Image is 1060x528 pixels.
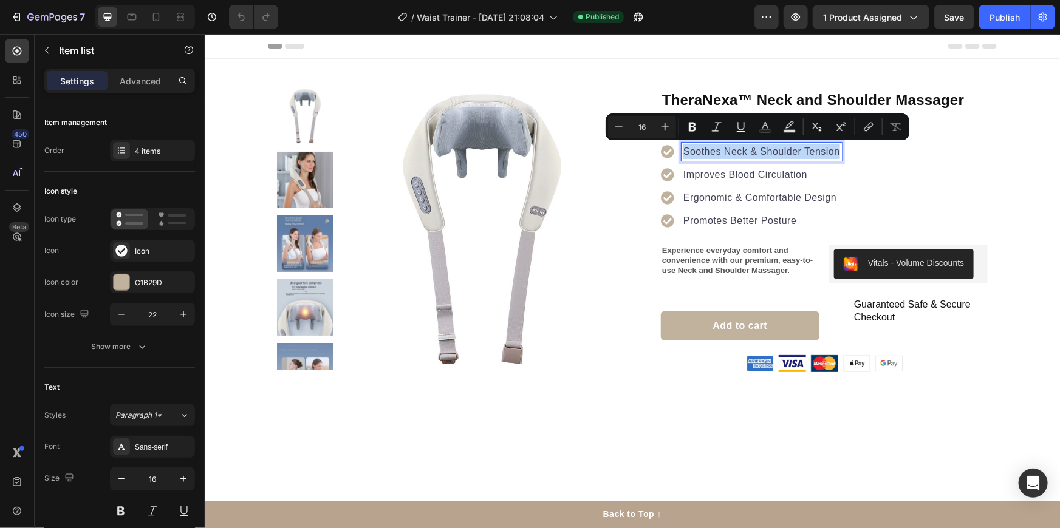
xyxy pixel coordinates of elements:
div: Icon color [44,277,78,288]
button: 1 product assigned [813,5,929,29]
div: Back to Top ↑ [398,474,457,487]
span: Paragraph 1* [115,410,162,421]
div: Rich Text Editor. Editing area: main [477,178,637,196]
div: C1B29D [135,277,192,288]
img: 26b75d61-258b-461b-8cc3-4bcb67141ce0.png [639,223,654,237]
div: 450 [12,129,29,139]
button: Vitals - Volume Discounts [629,215,769,245]
div: 4 items [135,146,192,157]
span: 1 product assigned [823,11,902,24]
strong: Experience everyday comfort and convenience with our premium, easy-to-use Neck and Shoulder Massa... [457,212,609,242]
div: Beta [9,222,29,232]
p: Guaranteed Safe & Secure Checkout [649,265,781,290]
div: Rich Text Editor. Editing area: main [477,132,637,150]
button: Show more [44,336,195,357]
div: Rich Text Editor. Editing area: main [477,109,637,127]
div: Order [44,145,64,156]
p: Advanced [120,75,161,87]
div: Item management [44,117,107,128]
button: 7 [5,5,91,29]
div: Editor contextual toolbar [606,113,909,140]
img: gempages_432750572815254551-9570a35e-13db-413e-a6bb-8d35aa3b43f5.png [542,322,569,337]
p: Settings [60,75,94,87]
div: Publish [990,11,1020,24]
h1: TheraNexa™ Neck and Shoulder Massager [456,54,783,78]
button: Publish [979,5,1030,29]
div: Styles [44,410,66,421]
p: Improves Blood Circulation [479,134,635,148]
div: Icon type [44,214,76,225]
div: Show more [92,340,148,353]
img: gempages_432750572815254551-01b722e2-9e94-49d6-9814-728ab6f0b94a.png [638,321,666,337]
div: Font [44,441,60,452]
span: Save [945,12,965,22]
button: Save [934,5,974,29]
div: Icon [44,245,59,256]
p: Promotes Better Posture [479,180,635,194]
div: Vitals - Volume Discounts [663,223,759,235]
p: Soothes Neck & Shoulder Tension [479,110,635,125]
img: gempages_432750572815254551-4226727c-cce7-4e0d-bc80-04a8b6f81918.png [574,321,601,338]
div: Rich Text Editor. Editing area: main [477,155,637,173]
button: Paragraph 1* [110,404,195,426]
div: Sans-serif [135,442,192,453]
p: 7 [80,10,85,24]
div: Icon size [44,306,92,323]
button: Add to cart [456,277,615,306]
div: Icon style [44,186,77,197]
span: / [411,11,414,24]
p: 2,500+ Happy Customers [511,80,607,92]
p: Item list [59,43,162,58]
span: Waist Trainer - [DATE] 21:08:04 [417,11,544,24]
div: Size [44,470,77,487]
span: Published [586,12,619,22]
img: gempages_432750572815254551-cb42fbc4-4908-4b89-889c-e51aec2d784c.png [671,322,698,337]
p: Ergonomic & Comfortable Design [479,157,635,171]
div: Text [44,382,60,393]
div: Undo/Redo [229,5,278,29]
div: Add to cart [508,285,563,299]
div: Icon [135,246,192,257]
iframe: Design area [205,34,1060,528]
div: Open Intercom Messenger [1019,469,1048,498]
img: gempages_432750572815254551-bb860bb2-f1a9-4be1-968f-f6a3c69cbec7.png [606,321,634,337]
